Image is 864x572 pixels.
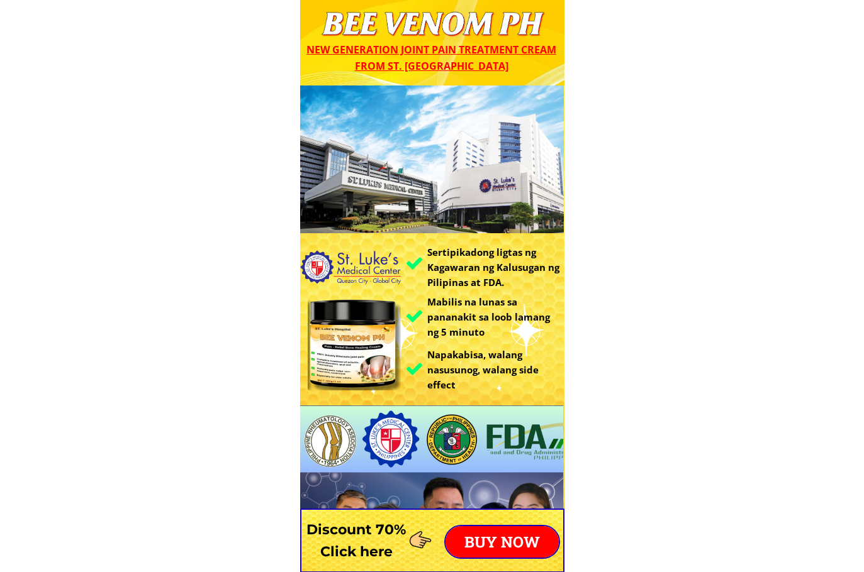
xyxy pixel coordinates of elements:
[427,245,567,290] h3: Sertipikadong ligtas ng Kagawaran ng Kalusugan ng Pilipinas at FDA.
[427,347,564,392] h3: Napakabisa, walang nasusunog, walang side effect
[300,519,413,563] h3: Discount 70% Click here
[427,294,561,339] h3: Mabilis na lunas sa pananakit sa loob lamang ng 5 minuto
[306,43,556,73] span: New generation joint pain treatment cream from St. [GEOGRAPHIC_DATA]
[446,526,559,558] p: BUY NOW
